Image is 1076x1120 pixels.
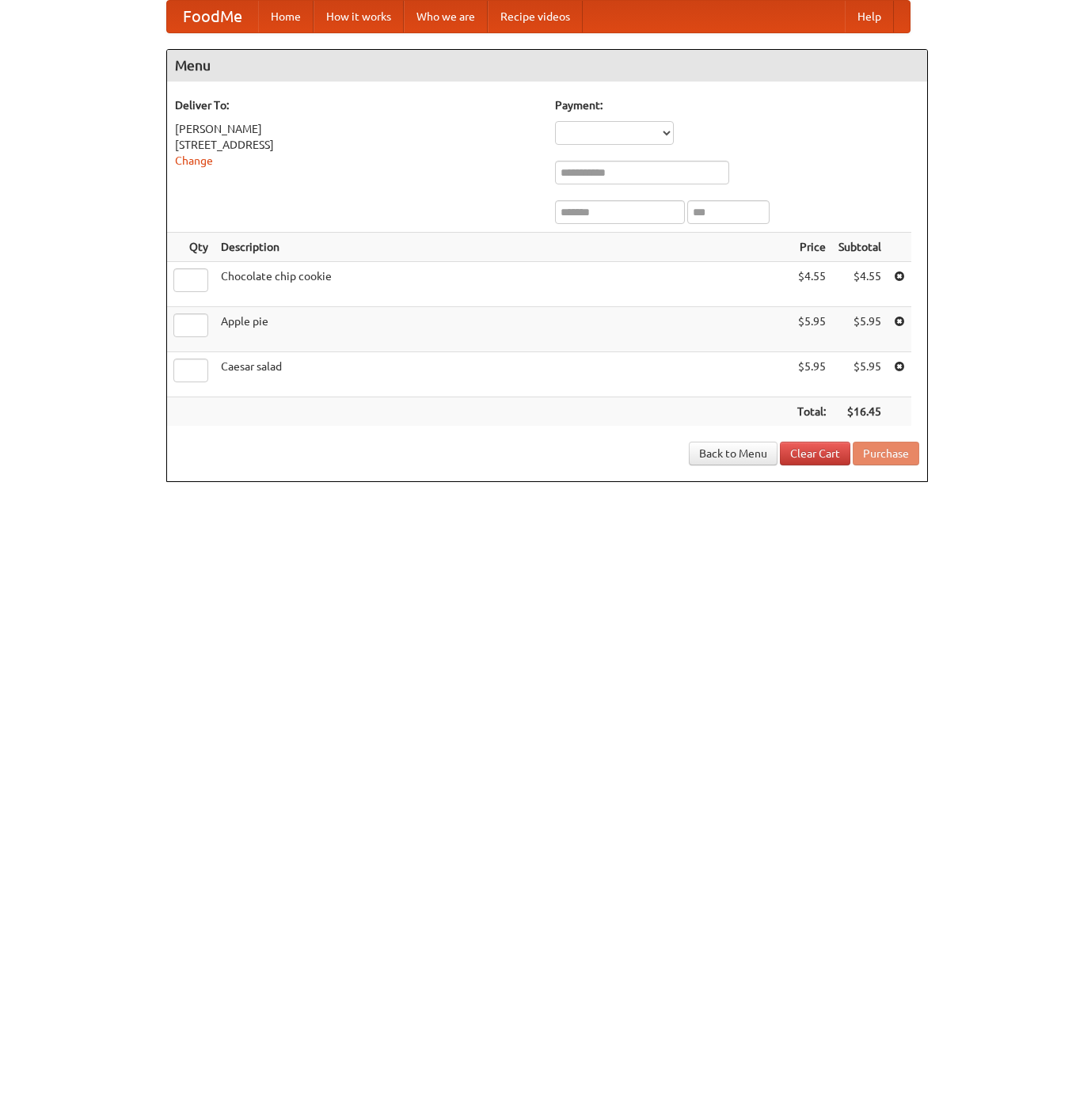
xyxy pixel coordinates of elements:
[791,352,832,397] td: $5.95
[791,262,832,307] td: $4.55
[215,233,791,262] th: Description
[780,442,850,465] a: Clear Cart
[167,1,258,32] a: FoodMe
[555,97,919,113] h5: Payment:
[853,442,919,465] button: Purchase
[175,121,539,137] div: [PERSON_NAME]
[258,1,314,32] a: Home
[167,233,215,262] th: Qty
[314,1,404,32] a: How it works
[791,233,832,262] th: Price
[404,1,488,32] a: Who we are
[845,1,894,32] a: Help
[175,97,539,113] h5: Deliver To:
[689,442,778,465] a: Back to Menu
[832,352,888,397] td: $5.95
[215,307,791,352] td: Apple pie
[175,137,539,153] div: [STREET_ADDRESS]
[791,397,832,427] th: Total:
[215,262,791,307] td: Chocolate chip cookie
[215,352,791,397] td: Caesar salad
[832,262,888,307] td: $4.55
[832,233,888,262] th: Subtotal
[175,154,213,167] a: Change
[167,50,927,82] h4: Menu
[488,1,583,32] a: Recipe videos
[832,307,888,352] td: $5.95
[832,397,888,427] th: $16.45
[791,307,832,352] td: $5.95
